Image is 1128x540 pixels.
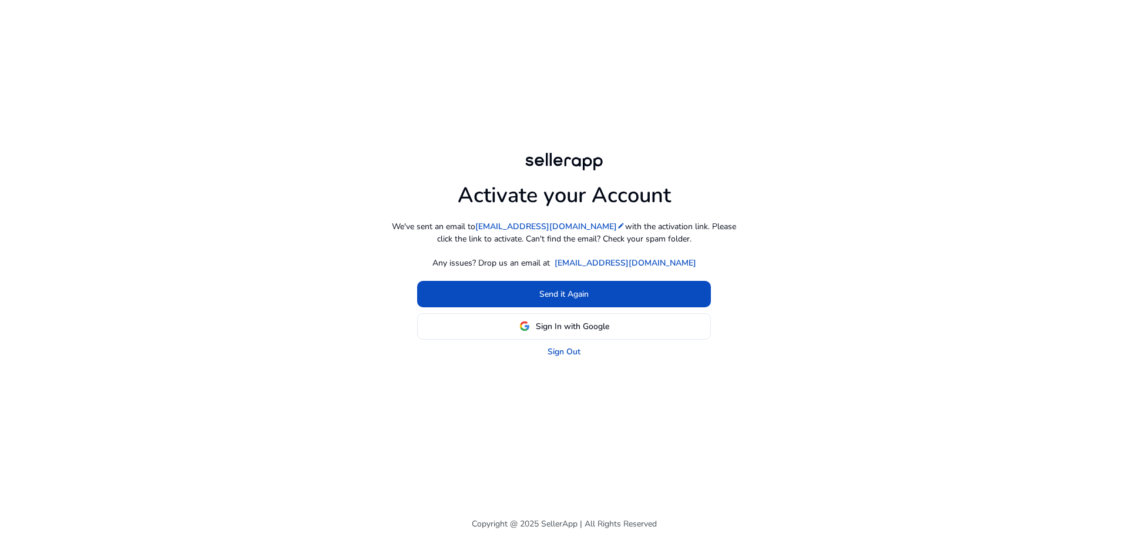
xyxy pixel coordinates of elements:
img: google-logo.svg [519,321,530,331]
a: [EMAIL_ADDRESS][DOMAIN_NAME] [475,220,625,233]
span: Send it Again [539,288,589,300]
mat-icon: edit [617,222,625,230]
button: Sign In with Google [417,313,711,340]
p: We've sent an email to with the activation link. Please click the link to activate. Can't find th... [388,220,740,245]
p: Any issues? Drop us an email at [432,257,550,269]
h1: Activate your Account [458,173,671,208]
span: Sign In with Google [536,320,609,333]
button: Send it Again [417,281,711,307]
a: [EMAIL_ADDRESS][DOMAIN_NAME] [555,257,696,269]
a: Sign Out [548,346,580,358]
